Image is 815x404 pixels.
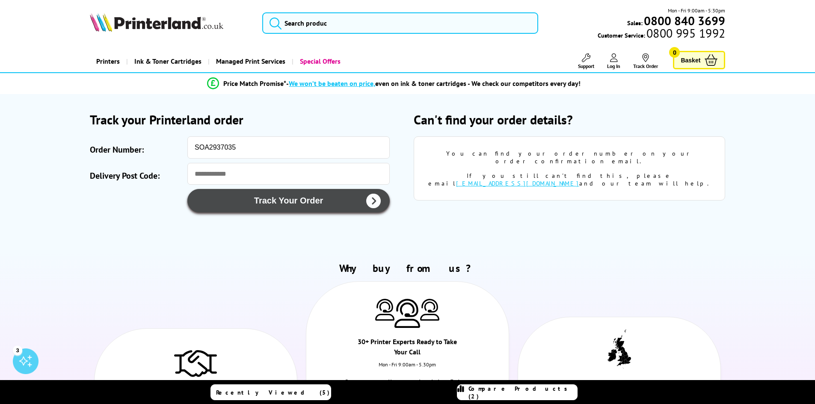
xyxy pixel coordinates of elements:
[607,53,620,69] a: Log In
[289,79,375,88] span: We won’t be beaten on price,
[90,111,401,128] h2: Track your Printerland order
[668,6,725,15] span: Mon - Fri 9:00am - 5:30pm
[627,19,643,27] span: Sales:
[306,361,509,376] div: Mon - Fri 9:00am - 5.30pm
[427,172,712,187] div: If you still can't find this, please email and our team will help.
[414,111,725,128] h2: Can't find your order details?
[420,299,439,321] img: Printer Experts
[187,136,390,159] input: eg: SOA123456 or SO123456
[357,336,458,361] div: 30+ Printer Experts Ready to Take Your Call
[607,63,620,69] span: Log In
[598,29,725,39] span: Customer Service:
[90,262,726,275] h2: Why buy from us?
[457,384,578,400] a: Compare Products (2)
[90,13,223,32] img: Printerland Logo
[578,63,594,69] span: Support
[608,329,631,369] img: UK tax payer
[681,54,700,66] span: Basket
[456,180,579,187] a: [EMAIL_ADDRESS][DOMAIN_NAME]
[644,13,725,29] b: 0800 840 3699
[569,379,670,393] div: Proud to be a UK Tax-Payer
[427,150,712,165] div: You can find your order number on your order confirmation email.
[126,50,208,72] a: Ink & Toner Cartridges
[262,12,538,34] input: Search produc
[216,389,330,396] span: Recently Viewed (5)
[187,189,390,212] button: Track Your Order
[90,141,183,159] label: Order Number:
[90,50,126,72] a: Printers
[70,76,719,91] li: modal_Promise
[375,299,394,321] img: Printer Experts
[286,79,581,88] div: - even on ink & toner cartridges - We check our competitors every day!
[337,376,478,388] p: Our average call answer time is just 3 rings
[134,50,202,72] span: Ink & Toner Cartridges
[210,384,331,400] a: Recently Viewed (5)
[645,29,725,37] span: 0800 995 1992
[13,345,22,355] div: 3
[669,47,680,58] span: 0
[174,346,217,380] img: Trusted Service
[292,50,347,72] a: Special Offers
[578,53,594,69] a: Support
[673,51,725,69] a: Basket 0
[90,167,183,185] label: Delivery Post Code:
[633,53,658,69] a: Track Order
[643,17,725,25] a: 0800 840 3699
[90,13,252,33] a: Printerland Logo
[208,50,292,72] a: Managed Print Services
[468,385,577,400] span: Compare Products (2)
[223,79,286,88] span: Price Match Promise*
[394,299,420,328] img: Printer Experts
